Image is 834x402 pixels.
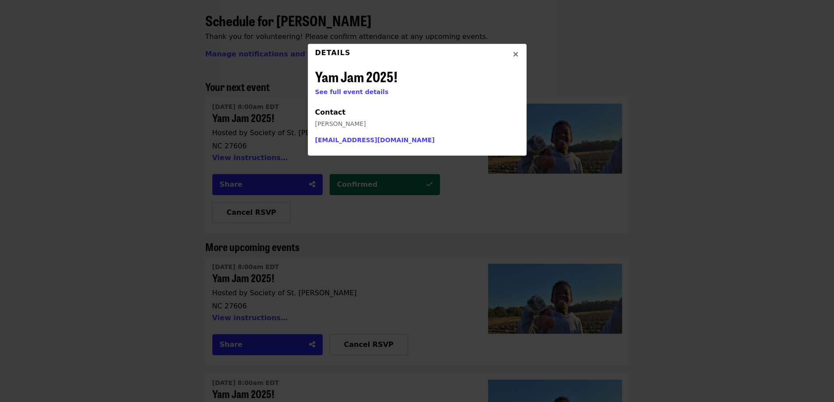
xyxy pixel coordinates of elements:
span: Contact [315,108,346,116]
i: times icon [513,50,518,59]
a: See full event details [315,88,389,95]
span: Yam Jam 2025! [315,66,398,87]
div: Details [315,48,351,65]
button: Close [505,44,526,65]
a: [EMAIL_ADDRESS][DOMAIN_NAME] [315,136,435,143]
p: [PERSON_NAME] [315,119,519,129]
